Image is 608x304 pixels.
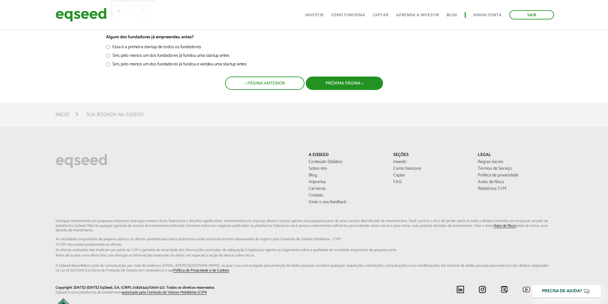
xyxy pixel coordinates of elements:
input: Essa é a primeira startup de todos os fundadores [106,45,110,49]
a: Regras Gerais [478,160,553,164]
img: blog.svg [500,285,508,293]
a: Início [56,112,70,117]
img: youtube.svg [522,285,530,293]
p: Copyright [DATE]-[DATE] EqSeed, S.A. (CNPJ: 21.839.542/0001-22). Todos os direitos reservados. [56,285,299,290]
img: linkedin.svg [456,285,464,293]
input: Sim, pelo menos um dos fundadores já fundou e vendeu uma startup antes [106,62,110,66]
a: Imprensa [309,180,384,184]
a: Aviso de Risco [494,224,516,228]
a: Blog [309,173,384,178]
a: Sobre nós [309,167,384,171]
p: Legal [478,152,553,158]
a: Sair [509,10,554,19]
span: As sociedades empresárias de pequeno porte e as ofertas apresentadas nesta plataforma estão aut... [56,237,553,241]
a: Como funciona [393,167,468,171]
img: EqSeed Logo [56,152,107,170]
a: FAQ [393,180,468,184]
label: Algum dos fundadores já empreendeu antes? [106,35,194,40]
label: Sim, pelo menos um dos fundadores já fundou uma startup antes [106,54,229,60]
a: Como funciona [331,13,365,17]
p: Qualquer investimento em pequenas empresas (startups) envolve riscos financeiros e desafios signi... [56,219,553,273]
span: A CVM não analisa previamente as ofertas. [56,243,553,247]
img: instagram.svg [478,285,486,293]
a: Carreiras [309,187,384,191]
label: Essa é a primeira startup de todos os fundadores [106,45,201,51]
a: Termos de Serviço [478,167,553,171]
a: Política de privacidade [478,173,553,178]
p: A EqSeed [309,152,384,158]
button: Próxima Página > [306,77,383,90]
span: As ofertas realizadas não implicam por parte da CVM a garantia da veracidade das informações p... [56,248,553,252]
a: autorizada pela Comissão de Valores Mobiliários (CVM) [122,291,207,295]
a: Conteúdo Didático [309,160,384,164]
a: Investir [393,160,468,164]
a: Política de Privacidade e de Cookies [173,269,229,273]
a: Aviso de Risco [478,180,553,184]
a: Minha conta [473,13,502,17]
a: Relatórios CVM [478,187,553,191]
a: Investir [305,13,324,17]
a: Captar [393,173,468,178]
a: Aprenda a investir [396,13,439,17]
button: < Página Anterior [225,77,304,90]
img: EqSeed [56,6,107,23]
span: Antes de aceitar uma oferta leia com atenção as informações essenciais da oferta, em especial... [56,254,553,257]
a: Envie o seu feedback [309,200,384,204]
a: Blog [447,13,457,17]
p: EqSeed é uma plataforma de investimento [56,290,299,295]
li: Sua rodada na EqSeed [86,110,144,119]
p: Seções [393,152,468,158]
label: Sim, pelo menos um dos fundadores já fundou e vendeu uma startup antes [106,62,247,69]
a: Contato [309,193,384,198]
input: Sim, pelo menos um dos fundadores já fundou uma startup antes [106,54,110,58]
a: Captar [373,13,388,17]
